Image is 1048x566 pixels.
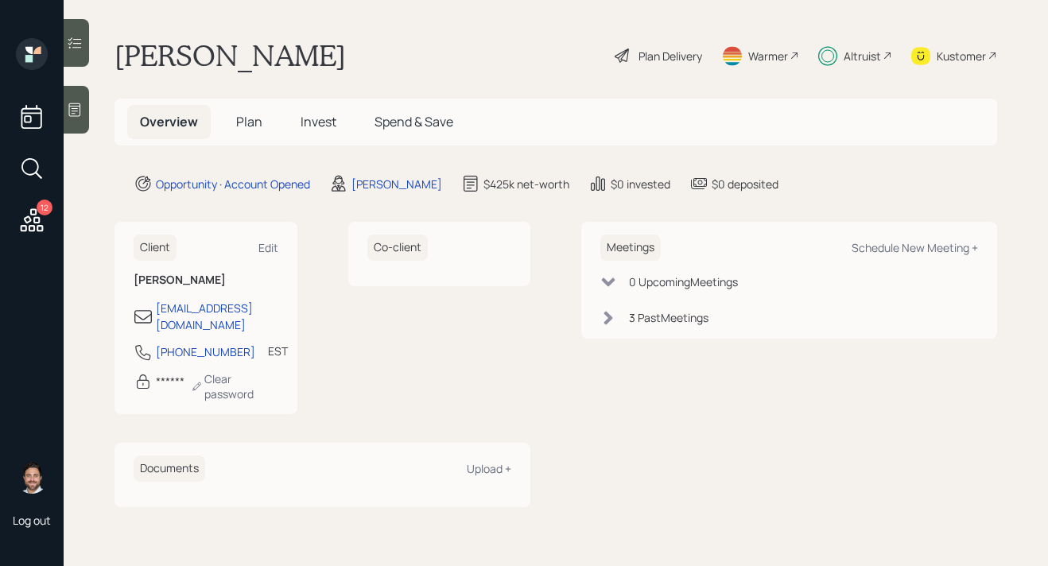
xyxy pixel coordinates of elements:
[639,48,702,64] div: Plan Delivery
[600,235,661,261] h6: Meetings
[13,513,51,528] div: Log out
[156,176,310,192] div: Opportunity · Account Opened
[937,48,986,64] div: Kustomer
[611,176,670,192] div: $0 invested
[236,113,262,130] span: Plan
[467,461,511,476] div: Upload +
[351,176,442,192] div: [PERSON_NAME]
[268,343,288,359] div: EST
[844,48,881,64] div: Altruist
[258,240,278,255] div: Edit
[191,371,278,401] div: Clear password
[134,456,205,482] h6: Documents
[375,113,453,130] span: Spend & Save
[134,235,177,261] h6: Client
[37,200,52,215] div: 12
[140,113,198,130] span: Overview
[748,48,788,64] div: Warmer
[712,176,778,192] div: $0 deposited
[852,240,978,255] div: Schedule New Meeting +
[301,113,336,130] span: Invest
[115,38,346,73] h1: [PERSON_NAME]
[629,273,738,290] div: 0 Upcoming Meeting s
[483,176,569,192] div: $425k net-worth
[16,462,48,494] img: michael-russo-headshot.png
[134,273,278,287] h6: [PERSON_NAME]
[367,235,428,261] h6: Co-client
[629,309,708,326] div: 3 Past Meeting s
[156,343,255,360] div: [PHONE_NUMBER]
[156,300,278,333] div: [EMAIL_ADDRESS][DOMAIN_NAME]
